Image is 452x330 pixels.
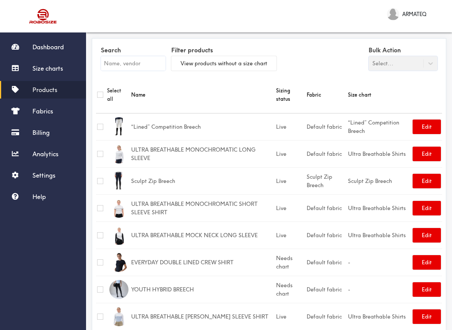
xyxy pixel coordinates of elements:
[306,194,347,222] td: Default fabric
[413,147,441,161] button: Edit
[413,201,441,215] button: Edit
[413,309,441,324] button: Edit
[33,150,59,158] span: Analytics
[369,44,437,56] label: Bulk Action
[348,205,406,212] a: Ultra Breathable Shirts
[413,228,441,243] button: Edit
[33,65,63,72] span: Size charts
[130,249,275,276] td: EVERYDAY DOUBLE LINED CREW SHIRT
[33,43,64,51] span: Dashboard
[130,167,275,194] td: Sculpt Zip Breech
[275,194,306,222] td: Live
[413,255,441,270] button: Edit
[275,249,306,276] td: Needs chart
[33,129,50,136] span: Billing
[306,76,347,113] th: Fabric
[130,303,275,330] td: ULTRA BREATHABLE [PERSON_NAME] SLEEVE SHIRT
[275,140,306,167] td: Live
[130,113,275,140] td: “Lined” Competition Breech
[101,44,166,56] label: Search
[15,6,72,27] img: Robosize
[171,56,276,71] button: View products without a size chart
[348,150,406,157] a: Ultra Breathable Shirts
[275,303,306,330] td: Live
[306,222,347,249] td: Default fabric
[306,276,347,303] td: Default fabric
[275,113,306,140] td: Live
[387,8,399,20] img: ARMATEQ
[413,282,441,297] button: Edit
[347,276,411,303] td: -
[275,167,306,194] td: Live
[33,86,57,94] span: Products
[275,276,306,303] td: Needs chart
[33,107,53,115] span: Fabrics
[348,232,406,239] a: Ultra Breathable Shirts
[306,140,347,167] td: Default fabric
[347,249,411,276] td: -
[306,167,347,194] td: Sculpt Zip Breech
[413,174,441,188] button: Edit
[33,193,46,201] span: Help
[348,119,399,134] a: “Lined” Competition Breech
[348,313,406,320] a: Ultra Breathable Shirts
[347,76,411,113] th: Size chart
[130,76,275,113] th: Name
[107,86,129,103] label: Select all
[306,249,347,276] td: Default fabric
[275,76,306,113] th: Sizing status
[130,222,275,249] td: ULTRA BREATHABLE MOCK NECK LONG SLEEVE
[348,178,392,184] a: Sculpt Zip Breech
[130,140,275,167] td: ULTRA BREATHABLE MONOCHROMATIC LONG SLEEVE
[306,113,347,140] td: Default fabric
[413,120,441,134] button: Edit
[171,44,276,56] label: Filter products
[130,194,275,222] td: ULTRA BREATHABLE MONOCHROMATIC SHORT SLEEVE SHIRT
[402,10,426,18] span: ARMATEQ
[306,303,347,330] td: Default fabric
[101,56,166,71] input: Name, vendor
[33,171,55,179] span: Settings
[130,276,275,303] td: YOUTH HYBRID BREECH
[275,222,306,249] td: Live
